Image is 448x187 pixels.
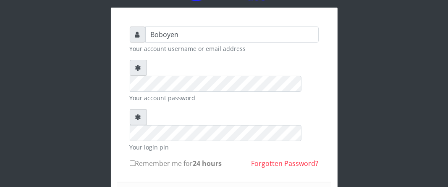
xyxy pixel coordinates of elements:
[145,27,319,43] input: Username or email address
[252,159,319,168] a: Forgotten Password?
[130,143,319,152] small: Your login pin
[193,159,222,168] b: 24 hours
[130,93,319,102] small: Your account password
[130,158,222,168] label: Remember me for
[130,160,135,166] input: Remember me for24 hours
[130,44,319,53] small: Your account username or email address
